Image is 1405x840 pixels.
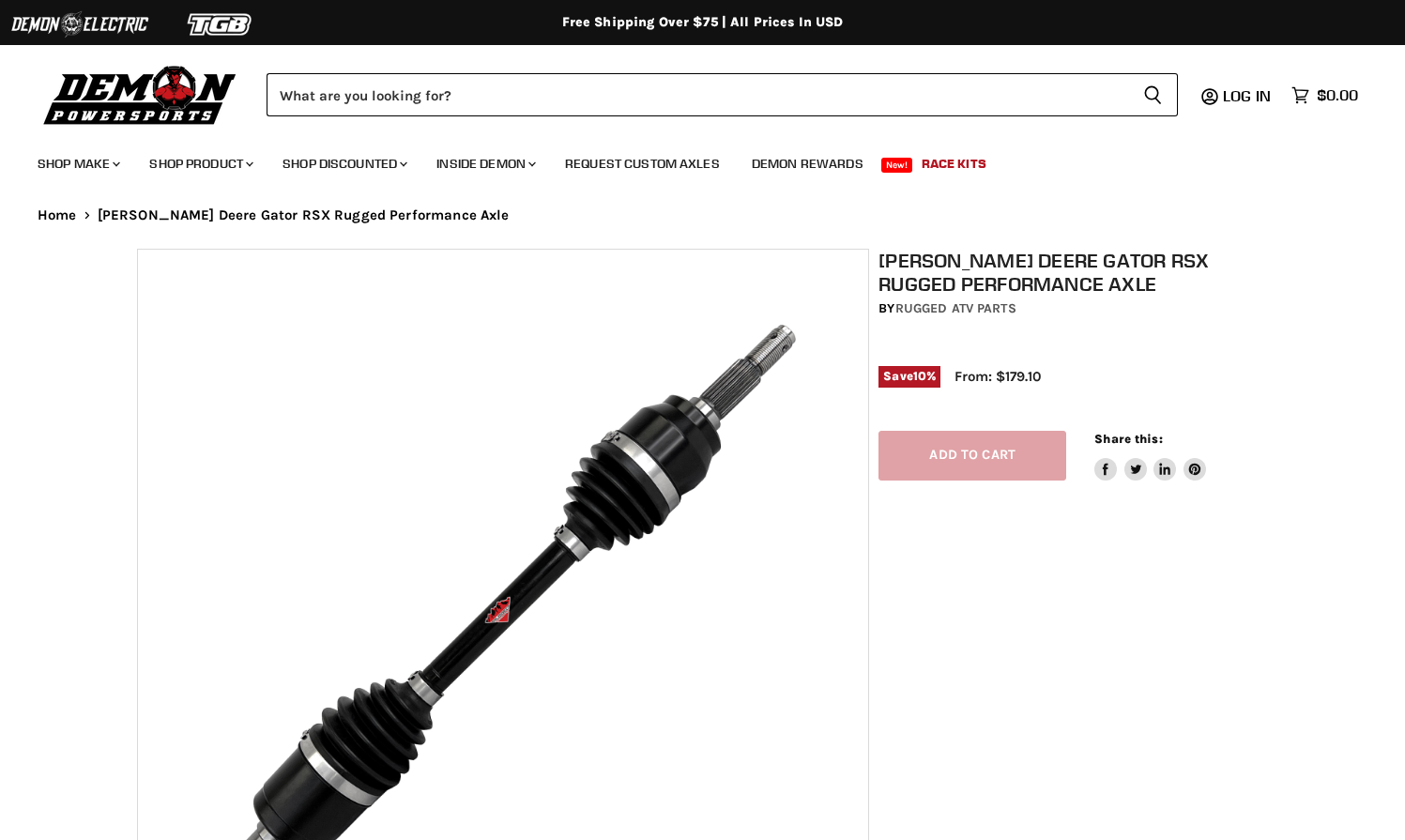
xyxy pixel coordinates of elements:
[38,61,243,128] img: Demon Powersports
[895,300,1016,316] a: Rugged ATV Parts
[738,145,878,183] a: Demon Rewards
[9,7,150,42] img: Demon Electric Logo 2
[23,137,1353,183] ul: Main menu
[913,369,926,383] span: 10
[878,298,1277,319] div: by
[954,368,1041,385] span: From: $179.10
[1094,431,1206,481] aside: Share this:
[23,145,131,183] a: Shop Make
[98,207,510,223] span: [PERSON_NAME] Deere Gator RSX Rugged Performance Axle
[551,145,734,183] a: Request Custom Axles
[908,145,1000,183] a: Race Kits
[38,207,77,223] a: Home
[422,145,547,183] a: Inside Demon
[267,73,1128,116] input: Search
[135,145,265,183] a: Shop Product
[268,145,419,183] a: Shop Discounted
[1094,432,1162,446] span: Share this:
[150,7,291,42] img: TGB Logo 2
[1214,87,1282,104] a: Log in
[267,73,1178,116] form: Product
[878,249,1277,296] h1: [PERSON_NAME] Deere Gator RSX Rugged Performance Axle
[878,366,940,387] span: Save %
[881,158,913,173] span: New!
[1223,86,1271,105] span: Log in
[1128,73,1178,116] button: Search
[1317,86,1358,104] span: $0.00
[1282,82,1367,109] a: $0.00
